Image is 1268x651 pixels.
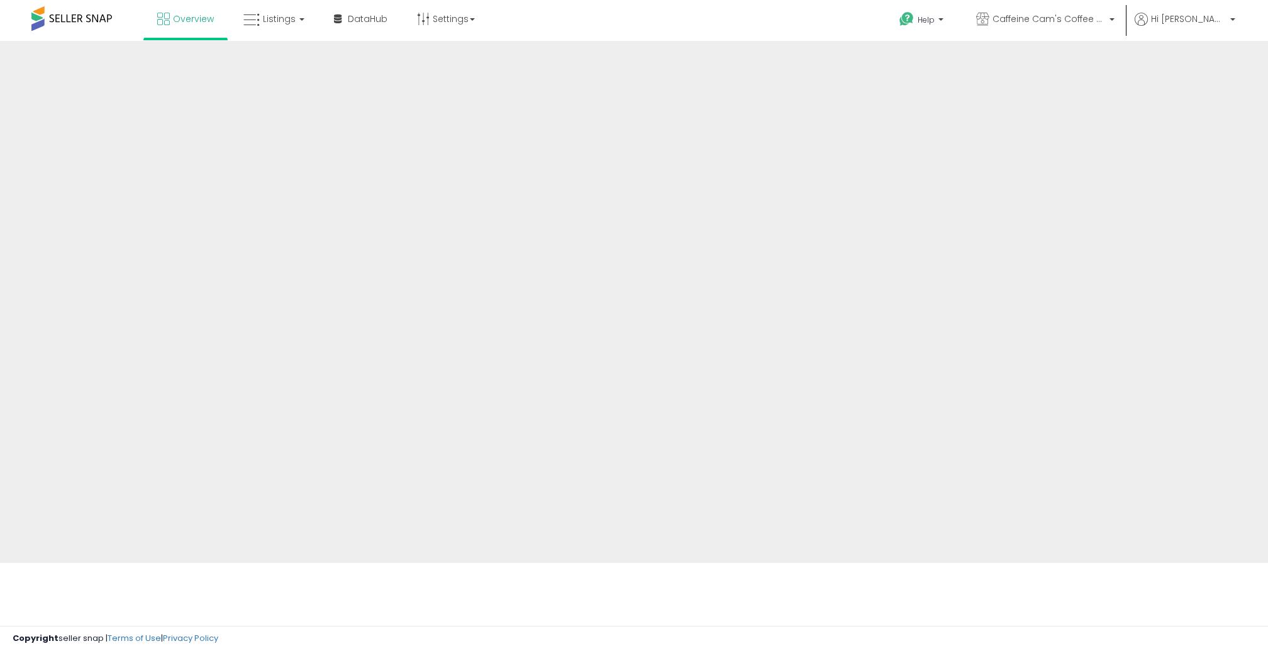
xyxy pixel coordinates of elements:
span: Overview [173,13,214,25]
a: Help [889,2,956,41]
span: DataHub [348,13,387,25]
span: Hi [PERSON_NAME] [1151,13,1226,25]
span: Caffeine Cam's Coffee & Candy Company Inc. [993,13,1106,25]
span: Help [918,14,935,25]
a: Hi [PERSON_NAME] [1135,13,1235,41]
i: Get Help [899,11,915,27]
span: Listings [263,13,296,25]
